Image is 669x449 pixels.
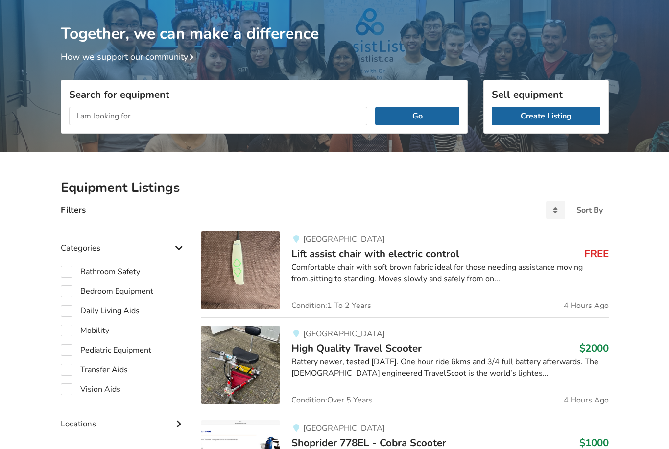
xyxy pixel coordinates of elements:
label: Vision Aids [61,383,120,395]
span: Lift assist chair with electric control [291,247,459,260]
img: mobility-high quality travel scooter [201,326,280,404]
span: Condition: Over 5 Years [291,396,373,404]
a: How we support our community [61,51,198,63]
span: [GEOGRAPHIC_DATA] [303,423,385,434]
div: Locations [61,399,186,434]
button: Go [375,107,459,125]
a: Create Listing [492,107,600,125]
div: Categories [61,223,186,258]
h3: $2000 [579,342,609,354]
label: Daily Living Aids [61,305,140,317]
h2: Equipment Listings [61,179,609,196]
label: Transfer Aids [61,364,128,376]
label: Pediatric Equipment [61,344,151,356]
h4: Filters [61,204,86,215]
input: I am looking for... [69,107,368,125]
a: transfer aids-lift assist chair with electric control[GEOGRAPHIC_DATA]Lift assist chair with elec... [201,231,608,317]
div: Comfortable chair with soft brown fabric ideal for those needing assistance moving from.sitting t... [291,262,608,284]
span: High Quality Travel Scooter [291,341,422,355]
label: Bedroom Equipment [61,285,153,297]
h3: Search for equipment [69,88,459,101]
span: 4 Hours Ago [564,302,609,309]
h3: FREE [584,247,609,260]
div: Battery newer, tested [DATE]. One hour ride 6kms and 3/4 full battery afterwards. The [DEMOGRAPHI... [291,356,608,379]
label: Bathroom Safety [61,266,140,278]
span: [GEOGRAPHIC_DATA] [303,329,385,339]
h3: $1000 [579,436,609,449]
span: 4 Hours Ago [564,396,609,404]
h3: Sell equipment [492,88,600,101]
span: Condition: 1 To 2 Years [291,302,371,309]
label: Mobility [61,325,109,336]
span: [GEOGRAPHIC_DATA] [303,234,385,245]
div: Sort By [576,206,603,214]
img: transfer aids-lift assist chair with electric control [201,231,280,309]
a: mobility-high quality travel scooter[GEOGRAPHIC_DATA]High Quality Travel Scooter$2000Battery newe... [201,317,608,412]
